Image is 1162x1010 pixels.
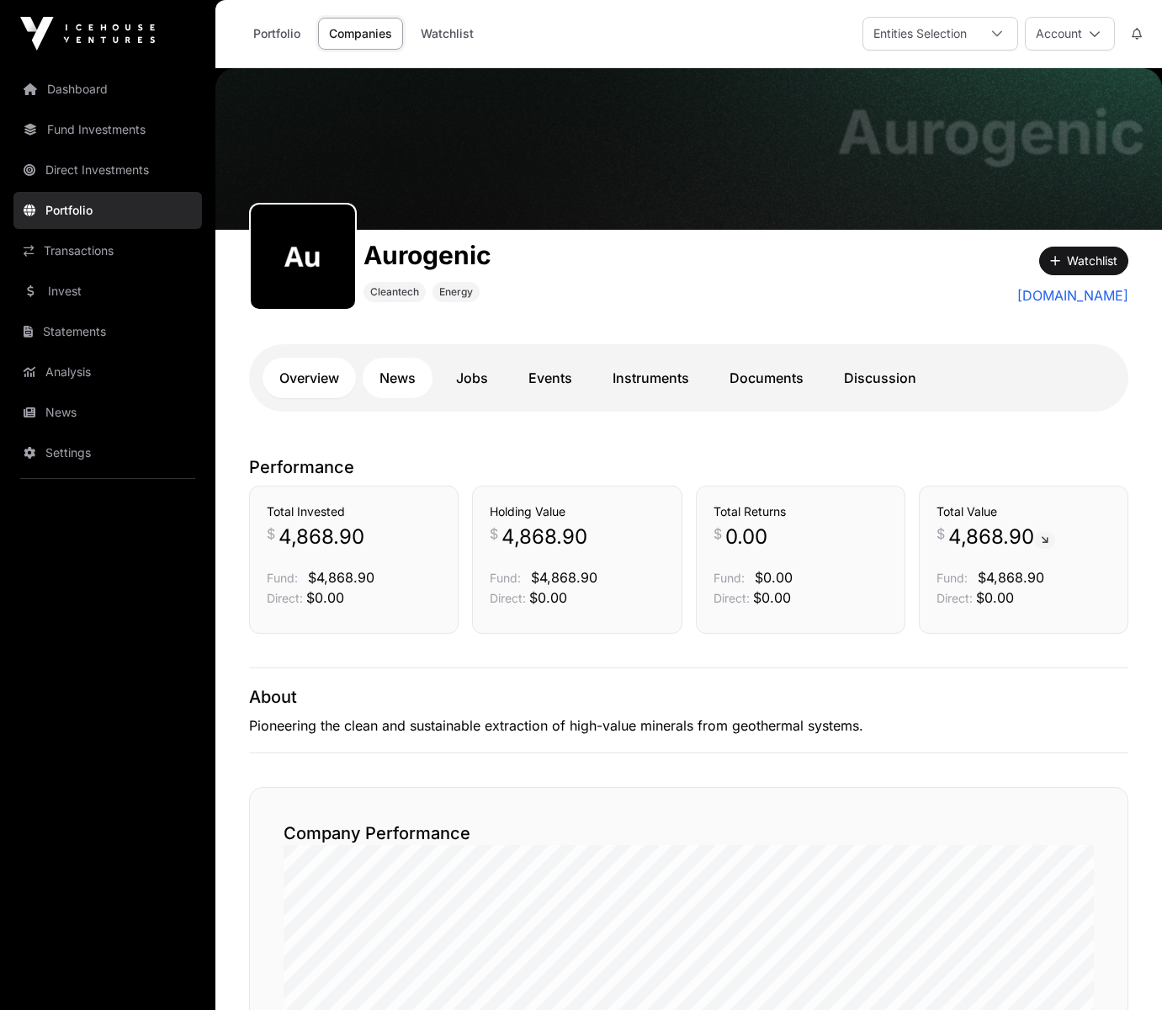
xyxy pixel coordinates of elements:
a: Transactions [13,232,202,269]
a: Analysis [13,353,202,391]
span: $0.00 [976,589,1014,606]
a: Companies [318,18,403,50]
img: aurogenic434.png [257,211,348,302]
span: 4,868.90 [279,524,364,550]
a: Instruments [596,358,706,398]
span: $0.00 [753,589,791,606]
span: Energy [439,285,473,299]
span: $4,868.90 [531,569,597,586]
span: $ [267,524,275,544]
a: Fund Investments [13,111,202,148]
span: $0.00 [529,589,567,606]
a: Dashboard [13,71,202,108]
button: Watchlist [1039,247,1128,275]
a: Portfolio [13,192,202,229]
span: Cleantech [370,285,419,299]
nav: Tabs [263,358,1115,398]
a: Discussion [827,358,933,398]
span: Direct: [490,591,526,605]
span: 0.00 [725,524,767,550]
span: 4,868.90 [501,524,587,550]
span: Direct: [714,591,750,605]
h2: Company Performance [284,821,1094,845]
span: $0.00 [755,569,793,586]
h1: Aurogenic [837,102,1145,162]
div: Entities Selection [863,18,977,50]
img: Aurogenic [215,68,1162,230]
a: Overview [263,358,356,398]
button: Account [1025,17,1115,50]
iframe: Chat Widget [1078,929,1162,1010]
a: Settings [13,434,202,471]
a: Direct Investments [13,151,202,189]
span: Direct: [936,591,973,605]
span: Direct: [267,591,303,605]
a: Portfolio [242,18,311,50]
a: News [363,358,432,398]
span: $4,868.90 [308,569,374,586]
a: News [13,394,202,431]
p: About [249,685,1128,709]
span: $4,868.90 [978,569,1044,586]
span: Fund: [714,571,745,585]
a: Statements [13,313,202,350]
h3: Total Value [936,503,1111,520]
h3: Holding Value [490,503,664,520]
span: $0.00 [306,589,344,606]
a: Events [512,358,589,398]
h3: Total Returns [714,503,888,520]
a: Invest [13,273,202,310]
span: Fund: [936,571,968,585]
a: [DOMAIN_NAME] [1017,285,1128,306]
span: $ [714,524,722,544]
img: Icehouse Ventures Logo [20,17,155,50]
a: Jobs [439,358,505,398]
span: Fund: [490,571,521,585]
h1: Aurogenic [363,240,491,270]
h3: Total Invested [267,503,441,520]
p: Pioneering the clean and sustainable extraction of high-value minerals from geothermal systems. [249,715,1128,736]
a: Watchlist [410,18,485,50]
span: $ [936,524,945,544]
p: Performance [249,455,1128,479]
a: Documents [713,358,820,398]
span: 4,868.90 [948,524,1055,550]
span: $ [490,524,498,544]
span: Fund: [267,571,298,585]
